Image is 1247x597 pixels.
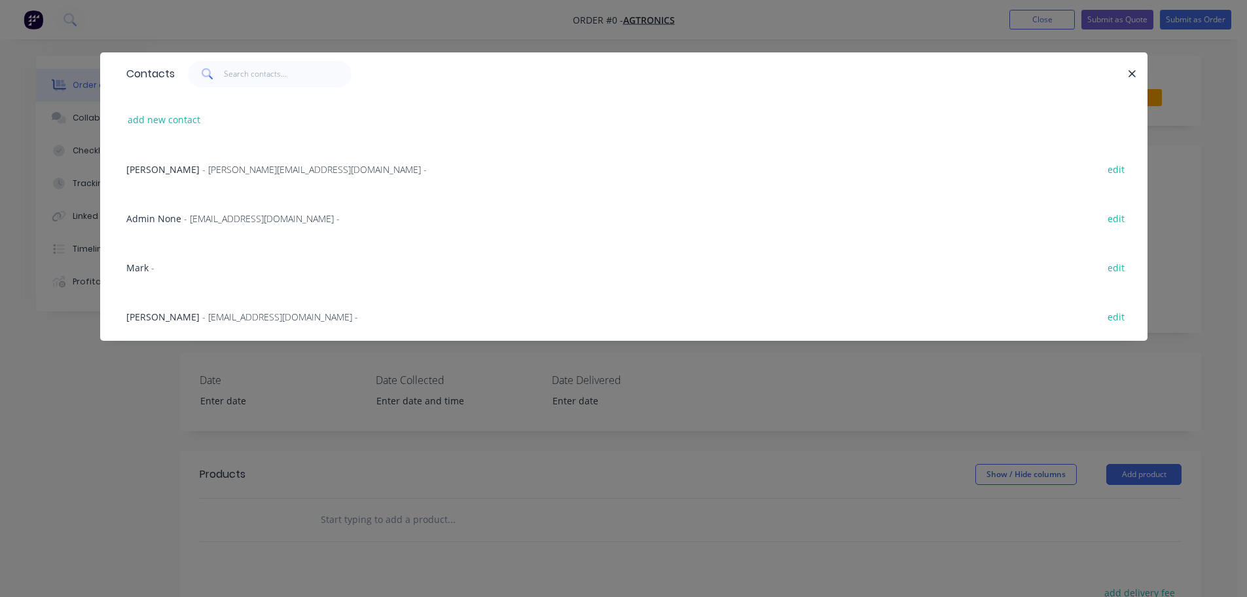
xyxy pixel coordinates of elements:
[1101,209,1132,227] button: edit
[126,212,181,225] span: Admin None
[1101,307,1132,325] button: edit
[126,261,149,274] span: Mark
[126,311,200,323] span: [PERSON_NAME]
[202,311,358,323] span: - [EMAIL_ADDRESS][DOMAIN_NAME] -
[151,261,154,274] span: -
[184,212,340,225] span: - [EMAIL_ADDRESS][DOMAIN_NAME] -
[1101,160,1132,178] button: edit
[121,111,208,128] button: add new contact
[120,53,175,95] div: Contacts
[224,61,352,87] input: Search contacts...
[1101,258,1132,276] button: edit
[126,163,200,176] span: [PERSON_NAME]
[202,163,427,176] span: - [PERSON_NAME][EMAIL_ADDRESS][DOMAIN_NAME] -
